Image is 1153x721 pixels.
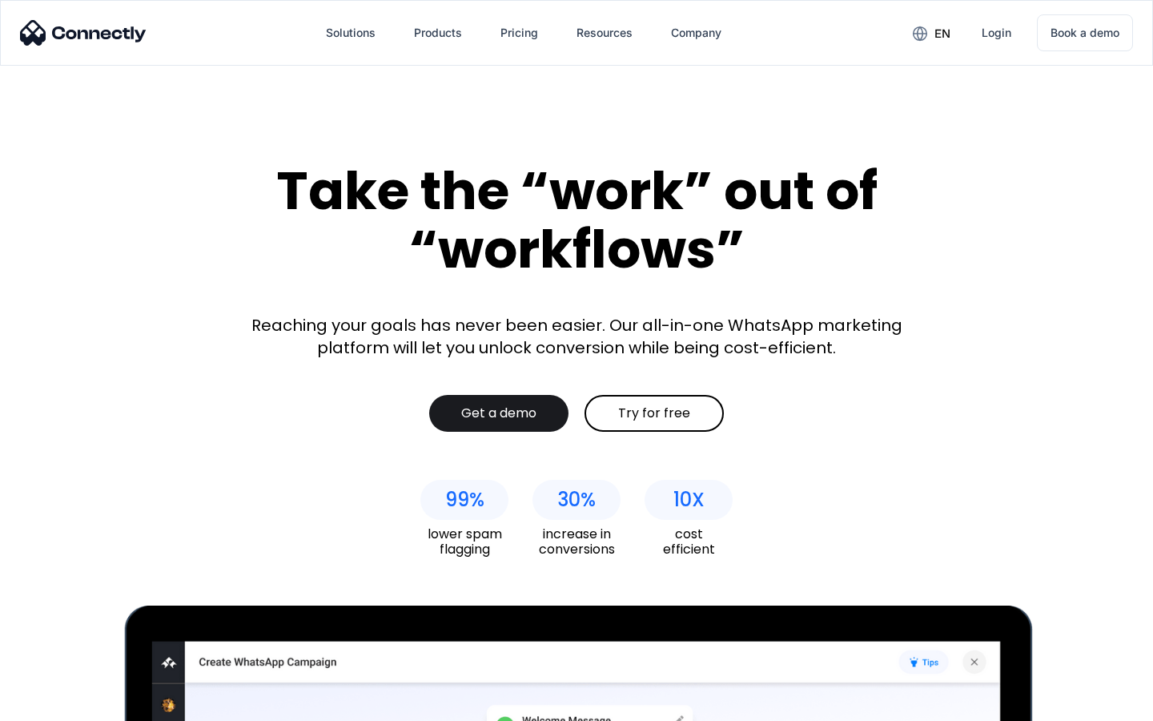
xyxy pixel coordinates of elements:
[934,22,950,45] div: en
[982,22,1011,44] div: Login
[673,489,705,511] div: 10X
[445,489,484,511] div: 99%
[585,395,724,432] a: Try for free
[429,395,568,432] a: Get a demo
[645,526,733,557] div: cost efficient
[671,22,721,44] div: Company
[969,14,1024,52] a: Login
[216,162,937,278] div: Take the “work” out of “workflows”
[461,405,536,421] div: Get a demo
[414,22,462,44] div: Products
[557,489,596,511] div: 30%
[20,20,147,46] img: Connectly Logo
[532,526,621,557] div: increase in conversions
[420,526,508,557] div: lower spam flagging
[16,693,96,715] aside: Language selected: English
[576,22,633,44] div: Resources
[500,22,538,44] div: Pricing
[240,314,913,359] div: Reaching your goals has never been easier. Our all-in-one WhatsApp marketing platform will let yo...
[488,14,551,52] a: Pricing
[32,693,96,715] ul: Language list
[618,405,690,421] div: Try for free
[1037,14,1133,51] a: Book a demo
[326,22,376,44] div: Solutions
